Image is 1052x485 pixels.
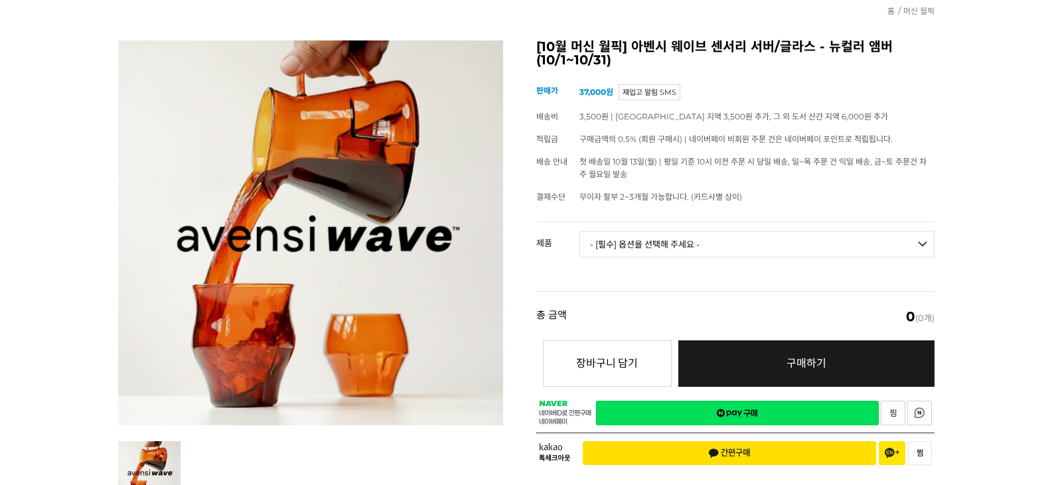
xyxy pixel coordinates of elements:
[536,40,935,66] h2: [10월 머신 월픽] 아벤시 웨이브 센서리 서버/글라스 - 뉴컬러 앰버 (10/1~10/31)
[583,441,876,465] button: 간편구매
[917,449,923,458] span: 찜
[536,157,567,167] span: 배송 안내
[579,111,888,121] span: 3,500원 | [GEOGRAPHIC_DATA] 지역 3,500원 추가, 그 외 도서 산간 지역 6,000원 추가
[543,340,672,387] button: 장바구니 담기
[536,310,567,323] strong: 총 금액
[906,310,935,323] span: (0개)
[903,6,935,16] a: 머신 월픽
[708,448,751,458] span: 간편구매
[885,448,899,458] span: 채널 추가
[907,401,932,425] a: 새창
[579,134,893,144] span: 구매금액의 0.5% (회원 구매시) | 네이버페이 비회원 주문 건은 네이버페이 포인트로 적립됩니다.
[536,192,565,202] span: 결제수단
[536,86,558,96] span: 판매가
[536,134,558,144] span: 적립금
[539,443,573,462] span: 카카오 톡체크아웃
[536,111,558,121] span: 배송비
[579,87,613,97] strong: 37,000원
[579,157,927,179] span: 첫 배송일 10월 13일(월) | 평일 기준 10시 이전 주문 시 당일 배송, 일~목 주문 건 익일 배송, 금~토 주문건 차주 월요일 발송
[118,40,503,425] img: [10월 머신 월픽] 아벤시 웨이브 센서리 서버/글라스 - 뉴컬러 앰버 (10/1~10/31)
[579,192,742,202] span: 무이자 할부 2~3개월 가능합니다. (카드사별 상이)
[906,309,915,324] em: 0
[879,441,905,465] button: 채널 추가
[596,401,879,425] a: 새창
[536,222,579,253] th: 제품
[678,340,935,387] a: 구매하기
[787,357,826,370] span: 구매하기
[887,6,895,16] a: 홈
[881,401,905,425] a: 새창
[908,441,932,465] button: 찜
